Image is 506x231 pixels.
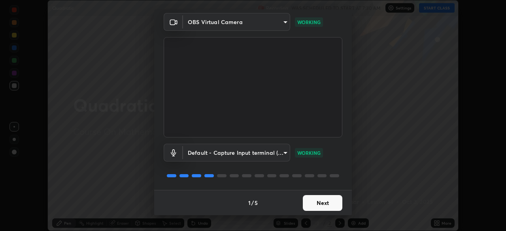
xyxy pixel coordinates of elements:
button: Next [303,195,342,211]
h4: 1 [248,199,251,207]
div: OBS Virtual Camera [183,13,290,31]
div: OBS Virtual Camera [183,144,290,162]
p: WORKING [297,149,321,156]
h4: / [251,199,254,207]
h4: 5 [255,199,258,207]
p: WORKING [297,19,321,26]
